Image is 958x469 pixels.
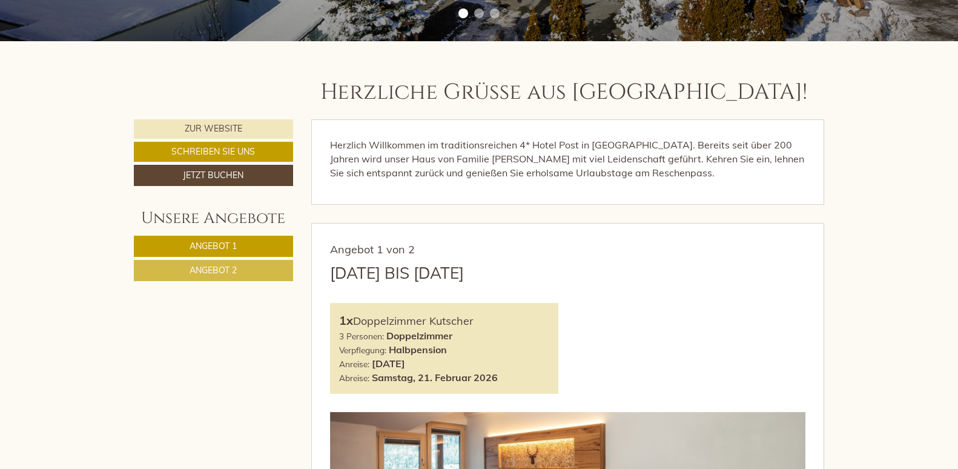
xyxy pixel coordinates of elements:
[339,313,353,328] b: 1x
[330,138,806,180] p: Herzlich Willkommen im traditionsreichen 4* Hotel Post in [GEOGRAPHIC_DATA]. Bereits seit über 20...
[339,345,386,355] small: Verpflegung:
[372,358,405,370] b: [DATE]
[389,344,447,356] b: Halbpension
[386,330,452,342] b: Doppelzimmer
[134,165,293,186] a: Jetzt buchen
[330,242,415,256] span: Angebot 1 von 2
[339,312,550,330] div: Doppelzimmer Kutscher
[190,265,237,276] span: Angebot 2
[372,371,498,384] b: Samstag, 21. Februar 2026
[190,241,237,251] span: Angebot 1
[339,373,369,383] small: Abreise:
[134,119,293,139] a: Zur Website
[330,262,464,284] div: [DATE] bis [DATE]
[320,81,807,105] h1: Herzliche Grüße aus [GEOGRAPHIC_DATA]!
[134,207,293,230] div: Unsere Angebote
[339,331,384,341] small: 3 Personen:
[134,142,293,162] a: Schreiben Sie uns
[339,359,369,369] small: Anreise:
